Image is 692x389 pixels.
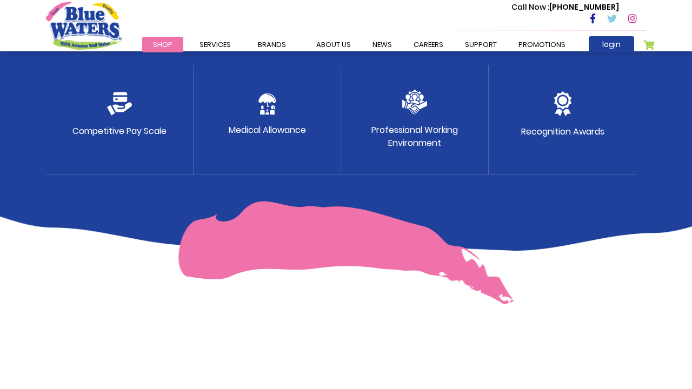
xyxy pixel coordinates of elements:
[454,37,508,52] a: support
[72,125,167,138] p: Competitive Pay Scale
[371,124,458,150] p: Professional Working Environment
[107,92,132,116] img: credit-card.png
[511,2,619,13] p: [PHONE_NUMBER]
[508,37,576,52] a: Promotions
[178,201,514,305] img: benefit-pink-curve.png
[589,36,634,52] a: login
[258,93,276,115] img: protect.png
[199,39,231,50] span: Services
[403,37,454,52] a: careers
[258,39,286,50] span: Brands
[402,90,427,115] img: team.png
[305,37,362,52] a: about us
[46,2,122,49] a: store logo
[362,37,403,52] a: News
[554,91,572,116] img: medal.png
[521,125,604,138] p: Recognition Awards
[229,124,306,137] p: Medical Allowance
[153,39,172,50] span: Shop
[511,2,549,12] span: Call Now :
